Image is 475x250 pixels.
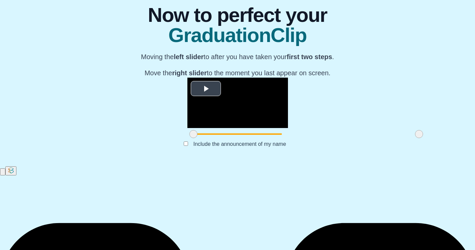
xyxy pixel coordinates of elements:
[141,52,334,61] p: Moving the to after you have taken your .
[187,78,288,128] div: Video Player
[174,53,203,60] b: left slider
[141,68,334,78] p: Move the to the moment you last appear on screen.
[287,53,332,60] b: first two steps
[191,81,221,96] button: Play Video
[172,69,206,77] b: right slider
[141,25,334,45] span: GraduationClip
[141,5,334,25] span: Now to perfect your
[188,138,292,150] label: Include the announcement of my name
